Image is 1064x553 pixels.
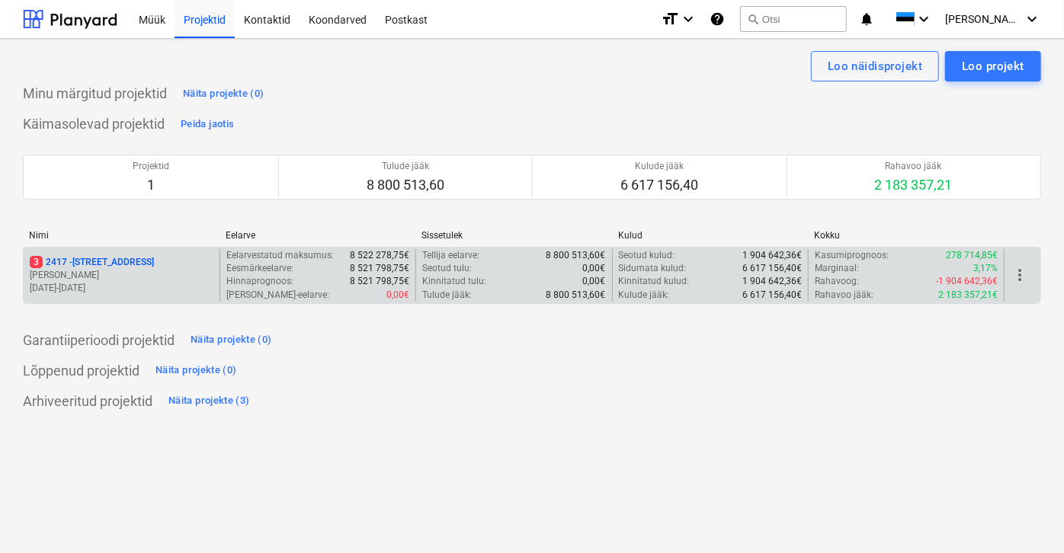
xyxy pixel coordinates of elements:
[422,249,479,262] p: Tellija eelarve :
[661,10,679,28] i: format_size
[875,160,953,173] p: Rahavoo jääk
[23,392,152,411] p: Arhiveeritud projektid
[815,275,859,288] p: Rahavoog :
[367,176,444,194] p: 8 800 513,60
[30,256,213,295] div: 32417 -[STREET_ADDRESS][PERSON_NAME][DATE]-[DATE]
[30,282,213,295] p: [DATE] - [DATE]
[742,289,802,302] p: 6 617 156,40€
[350,262,409,275] p: 8 521 798,75€
[226,289,329,302] p: [PERSON_NAME]-eelarve :
[859,10,874,28] i: notifications
[546,289,606,302] p: 8 800 513,60€
[546,249,606,262] p: 8 800 513,60€
[422,289,472,302] p: Tulude jääk :
[620,176,698,194] p: 6 617 156,40
[973,262,998,275] p: 3,17%
[165,389,254,414] button: Näita projekte (3)
[226,275,293,288] p: Hinnaprognoos :
[226,262,293,275] p: Eesmärkeelarve :
[23,115,165,133] p: Käimasolevad projektid
[1011,266,1029,284] span: more_vert
[23,85,167,103] p: Minu märgitud projektid
[133,160,169,173] p: Projektid
[183,85,264,103] div: Näita projekte (0)
[811,51,939,82] button: Loo näidisprojekt
[152,359,241,383] button: Näita projekte (0)
[710,10,725,28] i: Abikeskus
[875,176,953,194] p: 2 183 357,21
[915,10,933,28] i: keyboard_arrow_down
[936,275,998,288] p: -1 904 642,36€
[23,331,175,350] p: Garantiiperioodi projektid
[226,230,410,241] div: Eelarve
[815,262,859,275] p: Marginaal :
[1023,10,1041,28] i: keyboard_arrow_down
[742,249,802,262] p: 1 904 642,36€
[618,230,803,241] div: Kulud
[740,6,847,32] button: Otsi
[742,262,802,275] p: 6 617 156,40€
[815,289,873,302] p: Rahavoo jääk :
[350,249,409,262] p: 8 522 278,75€
[945,13,1021,25] span: [PERSON_NAME]
[747,13,759,25] span: search
[422,275,486,288] p: Kinnitatud tulu :
[226,249,334,262] p: Eelarvestatud maksumus :
[133,176,169,194] p: 1
[350,275,409,288] p: 8 521 798,75€
[168,392,250,410] div: Näita projekte (3)
[620,160,698,173] p: Kulude jääk
[367,160,444,173] p: Tulude jääk
[938,289,998,302] p: 2 183 357,21€
[742,275,802,288] p: 1 904 642,36€
[29,230,213,241] div: Nimi
[619,275,690,288] p: Kinnitatud kulud :
[815,249,889,262] p: Kasumiprognoos :
[679,10,697,28] i: keyboard_arrow_down
[30,256,154,269] p: 2417 - [STREET_ADDRESS]
[962,56,1024,76] div: Loo projekt
[988,480,1064,553] iframe: Chat Widget
[828,56,922,76] div: Loo näidisprojekt
[619,289,670,302] p: Kulude jääk :
[23,362,139,380] p: Lõppenud projektid
[155,362,237,379] div: Näita projekte (0)
[191,331,272,349] div: Näita projekte (0)
[386,289,409,302] p: 0,00€
[181,116,234,133] div: Peida jaotis
[814,230,998,241] div: Kokku
[583,262,606,275] p: 0,00€
[30,269,213,282] p: [PERSON_NAME]
[30,256,43,268] span: 3
[422,262,472,275] p: Seotud tulu :
[619,262,687,275] p: Sidumata kulud :
[583,275,606,288] p: 0,00€
[179,82,268,106] button: Näita projekte (0)
[187,328,276,353] button: Näita projekte (0)
[177,112,238,136] button: Peida jaotis
[945,51,1041,82] button: Loo projekt
[946,249,998,262] p: 278 714,85€
[421,230,606,241] div: Sissetulek
[619,249,675,262] p: Seotud kulud :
